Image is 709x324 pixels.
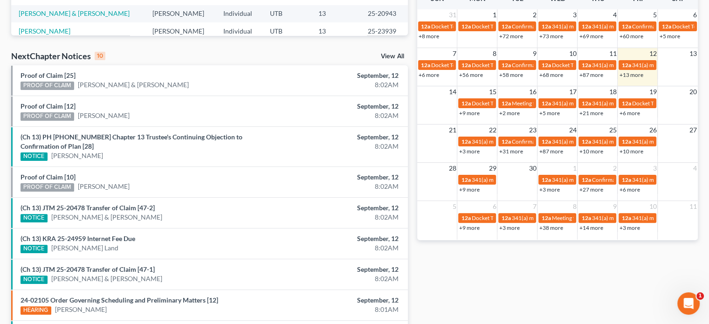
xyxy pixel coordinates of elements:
span: 12a [541,23,551,30]
a: [PERSON_NAME] [51,151,103,160]
a: +27 more [579,186,603,193]
span: Confirmation hearing for [PERSON_NAME] [511,62,617,69]
a: [PERSON_NAME] & [PERSON_NAME] [51,213,162,222]
div: NextChapter Notices [11,50,105,62]
span: 4 [612,9,617,21]
a: +3 more [459,148,479,155]
td: 13 [311,5,360,22]
span: 3 [652,163,657,174]
td: [PERSON_NAME] [145,5,216,22]
a: +3 more [499,224,519,231]
div: September, 12 [279,102,399,111]
div: 8:02AM [279,111,399,120]
span: 10 [648,201,657,212]
a: +2 more [499,110,519,117]
span: 12a [541,176,551,183]
span: 23 [528,124,537,136]
span: 30 [528,163,537,174]
span: 341(a) meeting for [PERSON_NAME] [551,176,641,183]
a: +5 more [659,33,680,40]
a: +21 more [579,110,603,117]
span: 12a [621,176,631,183]
span: 341(a) meeting for [PERSON_NAME] [551,23,641,30]
span: Confirmation hearing for [PERSON_NAME] [511,138,617,145]
a: [PERSON_NAME] Land [51,243,118,253]
span: 29 [488,163,497,174]
span: 12a [421,23,430,30]
span: 13 [688,48,698,59]
span: 2 [612,163,617,174]
a: [PERSON_NAME] & [PERSON_NAME] [78,80,189,90]
span: 2 [531,9,537,21]
a: +69 more [579,33,603,40]
a: [PERSON_NAME] [19,27,70,35]
a: +10 more [619,148,643,155]
span: 10 [568,48,577,59]
a: +31 more [499,148,523,155]
div: 8:01AM [279,305,399,314]
a: (Ch 13) JTM 25-20478 Transfer of Claim [47-2] [21,204,155,212]
span: 12a [581,62,591,69]
div: 8:02AM [279,182,399,191]
span: 341(a) meeting for [PERSON_NAME] [471,138,561,145]
a: +87 more [579,71,603,78]
a: +14 more [579,224,603,231]
span: 8 [491,48,497,59]
a: +9 more [459,224,479,231]
span: 14 [447,86,457,97]
a: +73 more [539,33,563,40]
span: 5 [451,201,457,212]
div: NOTICE [21,245,48,253]
div: 8:02AM [279,213,399,222]
span: 12a [461,214,470,221]
span: 11 [608,48,617,59]
a: +10 more [579,148,603,155]
td: 25-20943 [360,5,408,22]
span: 6 [692,9,698,21]
span: 12a [581,214,591,221]
span: 12a [541,138,551,145]
span: 341(a) meeting for Spenser Love Sr. & [PERSON_NAME] Love [511,214,659,221]
span: 15 [488,86,497,97]
div: 10 [95,52,105,60]
a: +87 more [539,148,563,155]
a: +6 more [619,110,640,117]
span: 7 [451,48,457,59]
span: 1 [491,9,497,21]
a: +58 more [499,71,523,78]
a: +6 more [619,186,640,193]
span: 12a [541,62,551,69]
span: 31 [447,9,457,21]
span: 12a [461,176,470,183]
span: 341(a) meeting for [PERSON_NAME] [592,23,681,30]
div: September, 12 [279,203,399,213]
span: 12a [661,23,671,30]
div: PROOF OF CLAIM [21,82,74,90]
span: Docket Text: for [PERSON_NAME] & [PERSON_NAME] [471,214,604,221]
a: +3 more [539,186,559,193]
span: 12a [501,23,510,30]
div: 8:02AM [279,243,399,253]
span: 9 [612,201,617,212]
td: Individual [216,22,262,40]
span: 12a [501,100,510,107]
span: Meeting for [PERSON_NAME] [511,100,585,107]
div: PROOF OF CLAIM [21,112,74,121]
span: 26 [648,124,657,136]
a: +5 more [539,110,559,117]
div: September, 12 [279,71,399,80]
span: Meeting for [PERSON_NAME] [551,214,625,221]
span: 18 [608,86,617,97]
div: September, 12 [279,234,399,243]
span: 12a [581,176,591,183]
span: 8 [571,201,577,212]
td: 13 [311,22,360,40]
span: 12a [621,23,631,30]
span: Docket Text: for [PERSON_NAME] [471,62,555,69]
span: 12a [621,62,631,69]
span: 12a [461,138,470,145]
span: 24 [568,124,577,136]
span: 19 [648,86,657,97]
span: Docket Text: for [PERSON_NAME] & [PERSON_NAME] [471,23,604,30]
span: 12a [581,23,591,30]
